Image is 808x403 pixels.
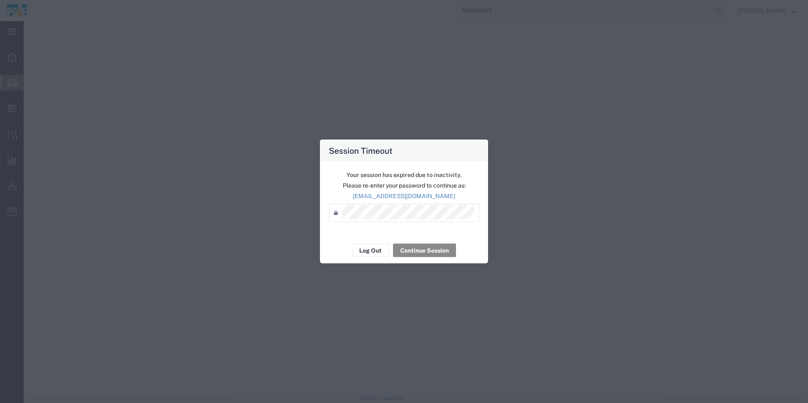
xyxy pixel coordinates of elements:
[329,171,479,180] p: Your session has expired due to inactivity.
[352,244,389,257] button: Log Out
[329,144,393,157] h4: Session Timeout
[329,192,479,201] p: [EMAIL_ADDRESS][DOMAIN_NAME]
[329,181,479,190] p: Please re-enter your password to continue as:
[393,244,456,257] button: Continue Session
